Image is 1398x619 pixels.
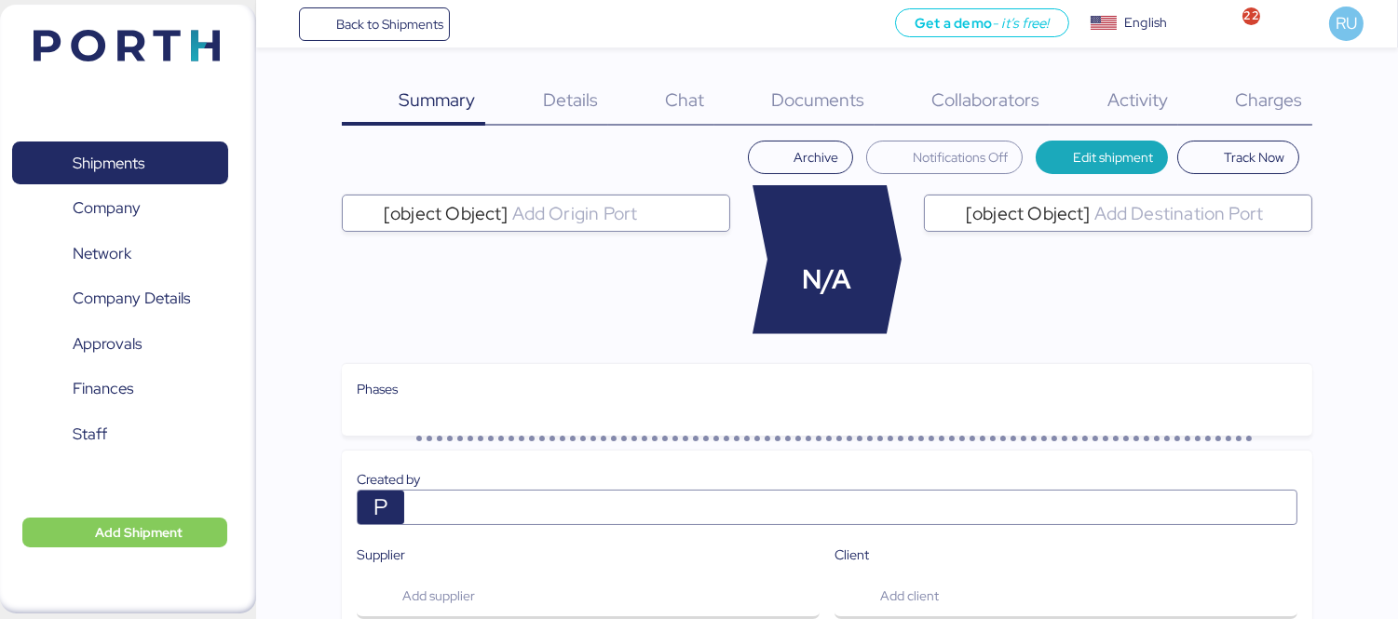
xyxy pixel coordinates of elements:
div: English [1124,13,1167,33]
span: Archive [794,146,838,168]
button: Track Now [1177,141,1299,174]
span: Details [543,87,598,112]
span: Add Shipment [95,521,183,544]
span: Company [73,195,141,222]
span: Track Now [1224,146,1284,168]
span: Add supplier [402,585,475,607]
a: Finances [12,368,228,410]
button: Edit shipment [1036,141,1169,174]
span: Charges [1235,87,1302,112]
a: Network [12,232,228,275]
span: Collaborators [931,87,1039,112]
span: N/A [803,260,852,300]
a: Company Details [12,277,228,320]
span: Summary [399,87,475,112]
span: Chat [665,87,704,112]
div: Created by [357,469,1297,490]
div: Phases [357,379,1297,399]
span: Documents [771,87,864,112]
a: Shipments [12,141,228,184]
span: RU [1336,11,1357,35]
span: Notifications Off [913,146,1008,168]
button: Archive [748,141,854,174]
span: Back to Shipments [336,13,443,35]
a: Staff [12,412,228,455]
span: Finances [73,375,133,402]
button: Add client [835,572,1297,619]
a: Company [12,187,228,230]
span: Approvals [73,330,142,357]
span: P [373,491,388,524]
span: Edit shipment [1073,146,1153,168]
button: Add supplier [357,572,820,619]
a: Back to Shipments [299,7,451,41]
span: Staff [73,421,107,448]
button: Notifications Off [866,141,1023,174]
span: Activity [1107,87,1168,112]
span: [object Object] [966,205,1091,222]
span: Company Details [73,285,190,312]
a: Approvals [12,322,228,365]
span: Shipments [73,150,144,177]
input: [object Object] [509,202,722,224]
span: Network [73,240,131,267]
button: Menu [267,8,299,40]
span: [object Object] [384,205,509,222]
span: Add client [880,585,939,607]
input: [object Object] [1091,202,1304,224]
button: Add Shipment [22,518,227,547]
